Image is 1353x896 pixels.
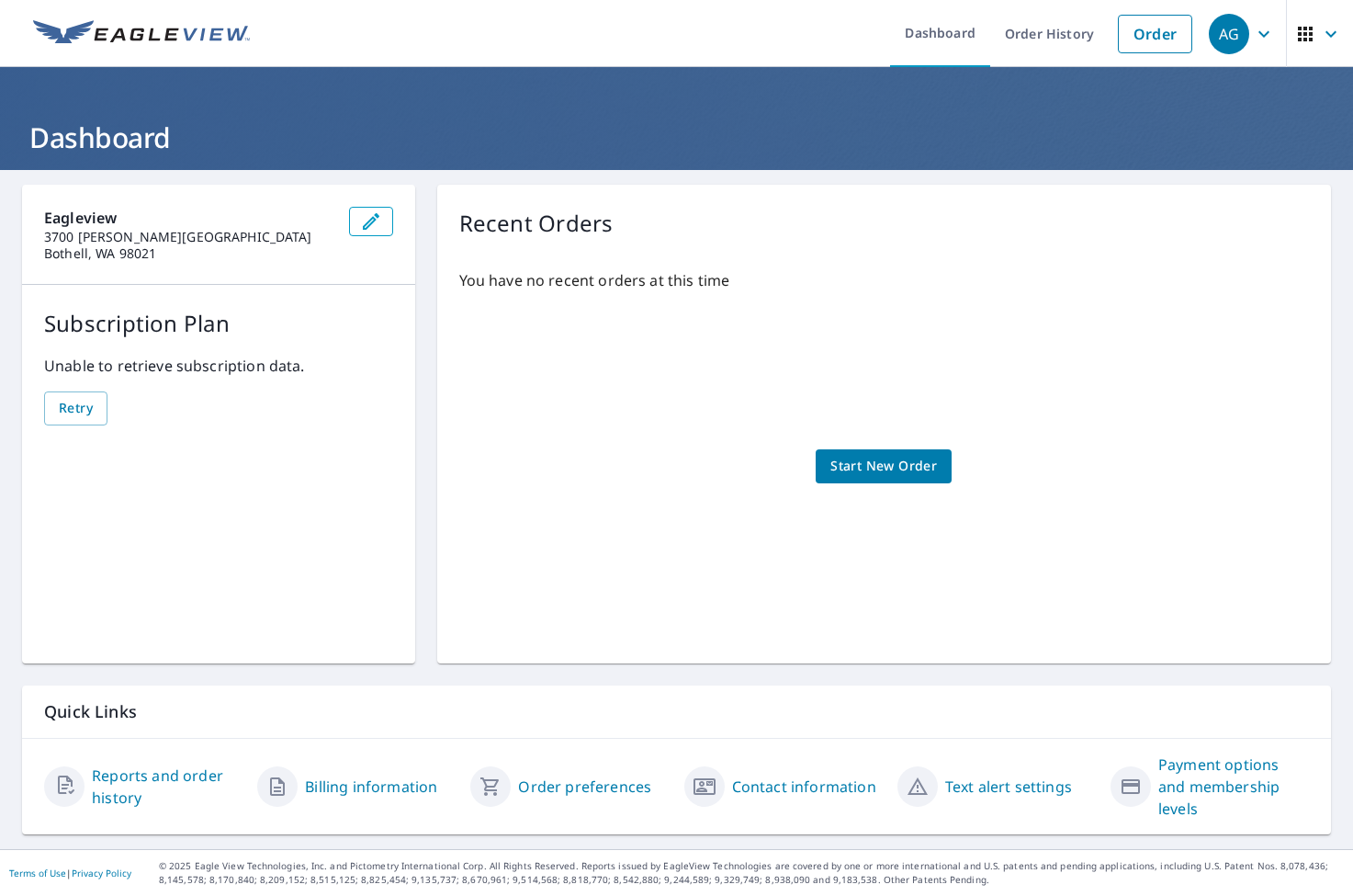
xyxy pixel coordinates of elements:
a: Order preferences [518,776,651,798]
p: Unable to retrieve subscription data. [44,355,393,377]
p: Subscription Plan [44,307,393,340]
a: Billing information [305,776,437,798]
a: Contact information [732,776,876,798]
p: © 2025 Eagle View Technologies, Inc. and Pictometry International Corp. All Rights Reserved. Repo... [159,859,1344,887]
p: Eagleview [44,207,334,229]
h1: Dashboard [22,119,1331,156]
a: Privacy Policy [72,867,131,879]
p: Quick Links [44,700,1309,723]
a: Reports and order history [92,765,242,809]
p: | [9,868,131,879]
p: Bothell, WA 98021 [44,245,334,262]
img: EV Logo [33,20,250,48]
button: Retry [44,391,107,425]
p: Recent Orders [459,207,614,240]
p: 3700 [PERSON_NAME][GEOGRAPHIC_DATA] [44,229,334,245]
a: Terms of Use [9,867,66,879]
span: Retry [59,397,93,420]
a: Payment options and membership levels [1158,754,1309,820]
p: You have no recent orders at this time [459,269,1310,291]
div: AG [1209,14,1249,54]
a: Text alert settings [945,776,1072,798]
span: Start New Order [830,455,937,478]
a: Start New Order [816,449,952,483]
a: Order [1118,15,1192,53]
